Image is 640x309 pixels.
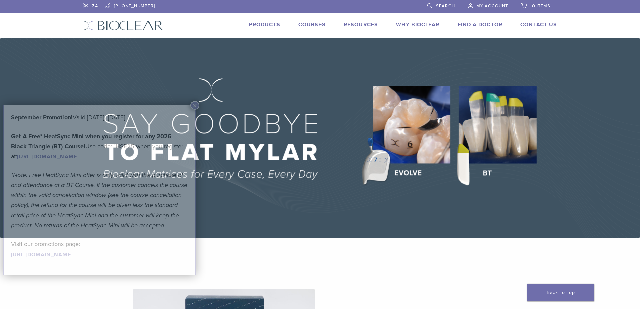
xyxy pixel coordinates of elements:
[527,284,594,301] a: Back To Top
[436,3,455,9] span: Search
[298,21,326,28] a: Courses
[11,239,188,259] p: Visit our promotions page:
[249,21,280,28] a: Products
[83,21,163,30] img: Bioclear
[11,171,187,229] em: *Note: Free HeatSync Mini offer is only valid with the purchase of and attendance at a BT Course....
[11,131,188,161] p: Use code: 1HSE25 when you register at:
[396,21,439,28] a: Why Bioclear
[11,112,188,122] p: Valid [DATE]–[DATE].
[11,114,73,121] b: September Promotion!
[520,21,557,28] a: Contact Us
[190,101,199,110] button: Close
[458,21,502,28] a: Find A Doctor
[17,153,79,160] a: [URL][DOMAIN_NAME]
[476,3,508,9] span: My Account
[11,132,171,150] strong: Get A Free* HeatSync Mini when you register for any 2026 Black Triangle (BT) Course!
[532,3,550,9] span: 0 items
[11,251,73,258] a: [URL][DOMAIN_NAME]
[344,21,378,28] a: Resources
